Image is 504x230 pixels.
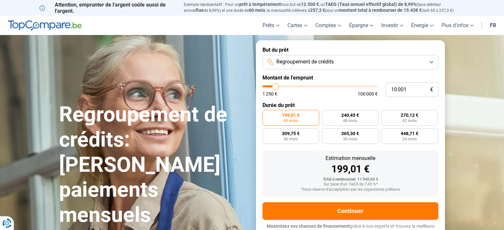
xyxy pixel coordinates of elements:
[311,16,345,35] a: Comptes
[262,92,277,96] span: 1 250 €
[262,47,438,53] label: But du prêt
[268,177,433,182] div: Total à rembourser: 11 940,60 €
[283,16,311,35] a: Cartes
[39,2,176,14] p: Attention, emprunter de l'argent coûte aussi de l'argent.
[262,202,438,220] button: Continuer
[259,16,283,35] a: Prêts
[249,8,265,13] span: 60 mois
[407,16,437,35] a: Énergie
[262,75,438,81] label: Montant de l'emprunt
[401,113,418,117] span: 270,12 €
[276,58,334,65] span: Regroupement de crédits
[341,113,359,117] span: 240,45 €
[343,137,357,141] span: 30 mois
[430,87,433,93] span: €
[339,8,422,13] span: montant total à rembourser de 15.438 €
[402,119,417,123] span: 42 mois
[358,92,378,96] span: 100 000 €
[283,137,298,141] span: 36 mois
[310,8,325,13] span: 257,3 €
[268,164,433,174] div: 199,01 €
[267,223,350,229] span: Maximisez vos chances de financement
[377,16,407,35] a: Investir
[301,2,319,7] span: 12.500 €
[196,8,204,13] span: fixe
[268,182,433,187] div: Sur base d'un TAEG de 7,45 %*
[402,137,417,141] span: 24 mois
[268,156,433,161] div: Estimation mensuelle
[268,187,433,192] div: *Sous réserve d'acceptation par les organismes prêteurs
[341,131,359,136] span: 365,30 €
[8,20,82,31] img: TopCompare
[282,131,300,136] span: 309,75 €
[59,102,248,228] h1: Regroupement de crédits: [PERSON_NAME] paiements mensuels
[486,16,500,35] a: fr
[343,119,357,123] span: 48 mois
[184,2,465,13] p: Exemple représentatif : Pour un tous but de , un (taux débiteur annuel de 8,99%) et une durée de ...
[325,2,416,7] span: TAEG (Taux annuel effectif global) de 8,99%
[283,119,298,123] span: 60 mois
[401,131,418,136] span: 448,71 €
[437,16,478,35] a: Plus d'infos
[282,113,300,117] span: 199,01 €
[262,55,438,69] button: Regroupement de crédits
[262,102,438,108] label: Durée du prêt
[239,2,281,7] span: prêt à tempérament
[345,16,377,35] a: Épargne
